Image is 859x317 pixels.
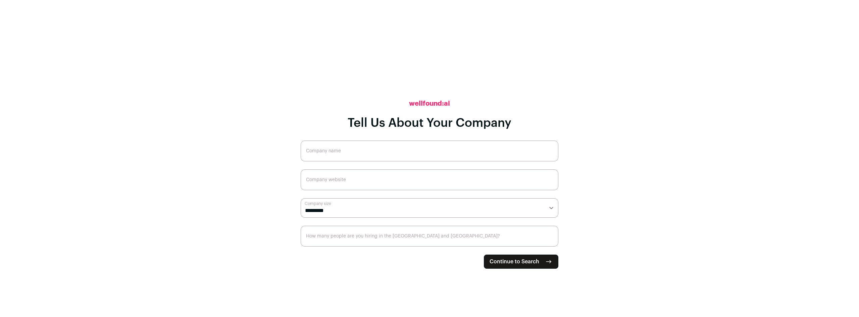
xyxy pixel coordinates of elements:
[301,141,558,161] input: Company name
[301,226,558,247] input: How many people are you hiring in the US and Canada?
[484,255,558,269] button: Continue to Search
[490,258,539,266] span: Continue to Search
[409,99,450,108] h2: wellfound:ai
[301,169,558,190] input: Company website
[348,116,511,130] h1: Tell Us About Your Company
